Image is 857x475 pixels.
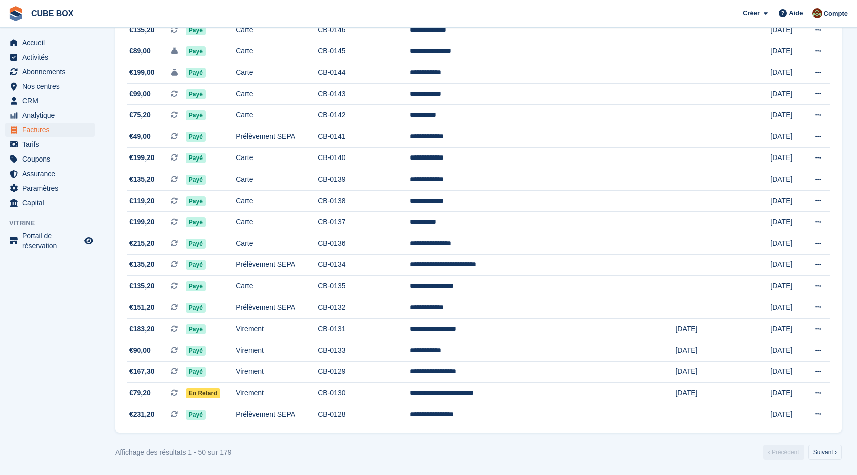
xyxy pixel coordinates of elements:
span: €99,00 [129,89,151,99]
td: CB-0138 [318,190,410,212]
a: menu [5,123,95,137]
td: CB-0132 [318,297,410,319]
td: Carte [236,169,318,191]
td: Carte [236,190,318,212]
td: Carte [236,147,318,169]
span: Payé [186,25,206,35]
span: En retard [186,388,221,398]
a: CUBE BOX [27,5,77,22]
td: [DATE] [770,212,801,233]
div: Affichage des résultats 1 - 50 sur 179 [115,447,232,458]
span: Payé [186,68,206,78]
td: Carte [236,62,318,84]
a: menu [5,181,95,195]
span: Coupons [22,152,82,166]
span: Payé [186,303,206,313]
td: CB-0143 [318,83,410,105]
span: Payé [186,89,206,99]
span: Payé [186,132,206,142]
a: menu [5,50,95,64]
span: €183,20 [129,324,155,334]
td: [DATE] [770,41,801,62]
td: [DATE] [770,190,801,212]
td: Virement [236,340,318,362]
td: [DATE] [770,20,801,41]
span: Capital [22,196,82,210]
span: €75,20 [129,110,151,120]
span: Factures [22,123,82,137]
span: €90,00 [129,345,151,356]
td: [DATE] [770,361,801,383]
td: [DATE] [770,169,801,191]
td: Carte [236,105,318,126]
a: Suivant [808,445,842,460]
td: Virement [236,319,318,340]
span: Aide [789,8,803,18]
td: CB-0141 [318,126,410,148]
td: CB-0133 [318,340,410,362]
span: Paramètres [22,181,82,195]
span: €231,20 [129,409,155,420]
td: [DATE] [770,383,801,404]
td: [DATE] [770,404,801,425]
td: [DATE] [770,62,801,84]
span: Assurance [22,167,82,181]
td: Carte [236,20,318,41]
span: €135,20 [129,25,155,35]
a: menu [5,231,95,251]
td: [DATE] [770,254,801,276]
a: menu [5,152,95,166]
td: [DATE] [770,340,801,362]
td: Carte [236,83,318,105]
a: menu [5,167,95,181]
td: Prélèvement SEPA [236,254,318,276]
td: Virement [236,361,318,383]
td: CB-0130 [318,383,410,404]
span: Payé [186,217,206,227]
span: €199,00 [129,67,155,78]
td: [DATE] [770,233,801,255]
td: CB-0129 [318,361,410,383]
span: €199,20 [129,217,155,227]
td: Virement [236,383,318,404]
a: menu [5,94,95,108]
td: Carte [236,233,318,255]
nav: Pages [761,445,844,460]
span: Payé [186,367,206,377]
span: Payé [186,110,206,120]
td: [DATE] [770,319,801,340]
a: menu [5,137,95,151]
span: Payé [186,175,206,185]
span: Accueil [22,36,82,50]
td: CB-0140 [318,147,410,169]
a: menu [5,65,95,79]
span: €135,20 [129,259,155,270]
span: Payé [186,260,206,270]
span: Portail de réservation [22,231,82,251]
a: menu [5,36,95,50]
td: [DATE] [675,383,770,404]
td: Carte [236,41,318,62]
td: CB-0137 [318,212,410,233]
td: Prélèvement SEPA [236,297,318,319]
span: Nos centres [22,79,82,93]
span: €119,20 [129,196,155,206]
span: €79,20 [129,388,151,398]
td: CB-0145 [318,41,410,62]
td: [DATE] [675,340,770,362]
td: [DATE] [770,105,801,126]
a: menu [5,196,95,210]
span: €135,20 [129,174,155,185]
span: €151,20 [129,302,155,313]
td: CB-0134 [318,254,410,276]
span: Abonnements [22,65,82,79]
span: €135,20 [129,281,155,291]
span: €199,20 [129,152,155,163]
td: CB-0135 [318,276,410,297]
a: Précédent [763,445,804,460]
td: [DATE] [770,83,801,105]
img: stora-icon-8386f47178a22dfd0bd8f6a31ec36ba5ce8667c1dd55bd0f319d3a0aa187defe.svg [8,6,23,21]
span: Payé [186,410,206,420]
img: alex soubira [812,8,822,18]
span: Analytique [22,108,82,122]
